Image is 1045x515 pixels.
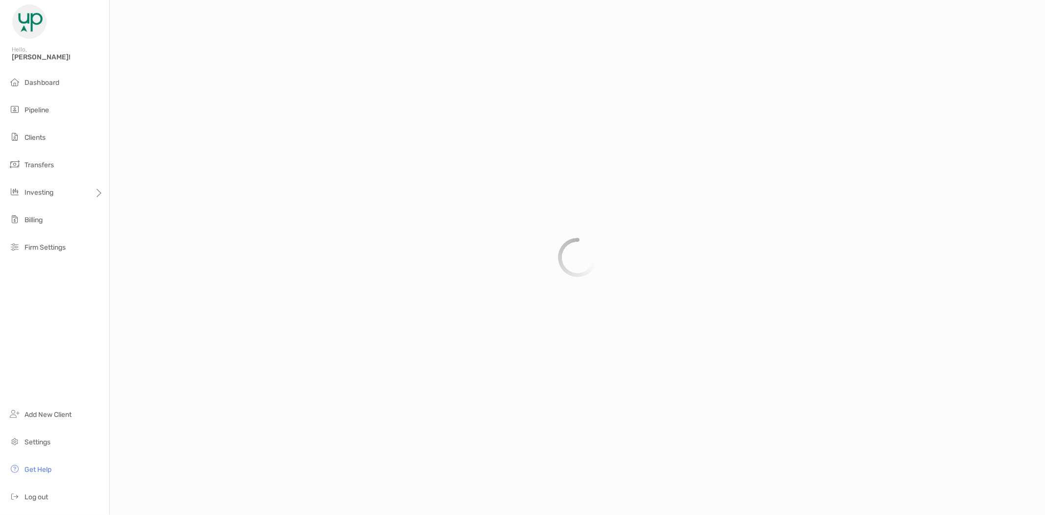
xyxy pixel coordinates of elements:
img: transfers icon [9,158,21,170]
span: Firm Settings [24,243,66,252]
img: logout icon [9,490,21,502]
span: Settings [24,438,50,446]
img: settings icon [9,436,21,447]
span: Dashboard [24,78,59,87]
img: add_new_client icon [9,408,21,420]
img: dashboard icon [9,76,21,88]
img: clients icon [9,131,21,143]
span: Clients [24,133,46,142]
span: Billing [24,216,43,224]
span: Add New Client [24,411,72,419]
img: get-help icon [9,463,21,475]
img: pipeline icon [9,103,21,115]
span: Get Help [24,465,51,474]
span: Pipeline [24,106,49,114]
span: Investing [24,188,53,197]
span: [PERSON_NAME]! [12,53,103,61]
img: Zoe Logo [12,4,47,39]
span: Transfers [24,161,54,169]
img: billing icon [9,213,21,225]
img: investing icon [9,186,21,198]
span: Log out [24,493,48,501]
img: firm-settings icon [9,241,21,253]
